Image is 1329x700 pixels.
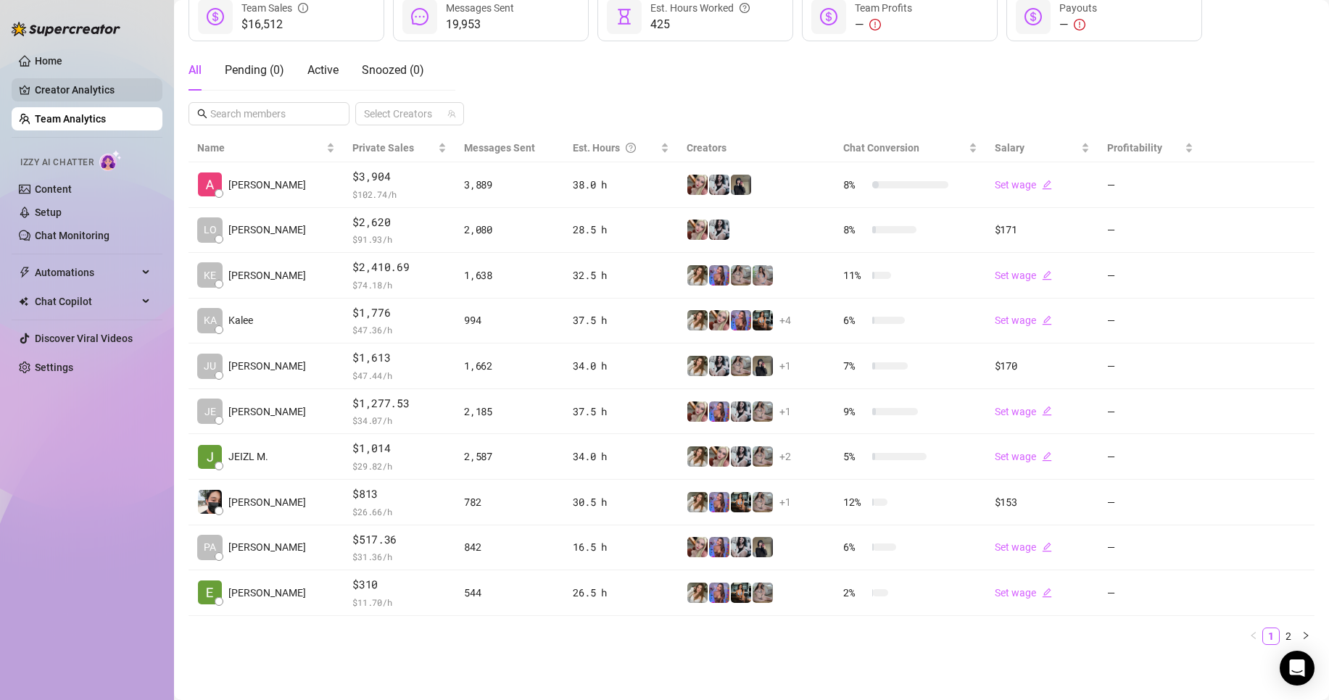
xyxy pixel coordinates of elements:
div: 16.5 h [573,539,668,555]
input: Search members [210,106,329,122]
a: 2 [1280,628,1296,644]
a: Set wageedit [995,406,1052,417]
span: Private Sales [352,142,414,154]
td: — [1098,434,1202,480]
img: Sadie [709,220,729,240]
span: edit [1042,180,1052,190]
div: Est. Hours [573,140,657,156]
th: Name [189,134,344,162]
span: JU [204,358,216,374]
span: $ 102.74 /h [352,187,447,201]
div: 1,638 [464,267,555,283]
span: JE [204,404,216,420]
div: 782 [464,494,555,510]
span: edit [1042,451,1052,462]
a: Creator Analytics [35,78,151,101]
span: edit [1042,542,1052,552]
div: Open Intercom Messenger [1280,651,1314,686]
img: john kenneth sa… [198,490,222,514]
img: Daisy [753,492,773,512]
div: 34.0 h [573,449,668,464]
span: $813 [352,486,447,503]
img: Ava [731,492,751,512]
span: $1,776 [352,304,447,322]
div: 37.5 h [573,404,668,420]
span: right [1301,631,1310,640]
span: Chat Conversion [843,142,919,154]
span: 425 [650,16,750,33]
span: [PERSON_NAME] [228,585,306,601]
img: Anna [753,356,773,376]
img: Sadie [731,537,751,557]
img: Paige [687,265,708,286]
img: Anna [731,175,751,195]
div: $171 [995,222,1090,238]
span: edit [1042,588,1052,598]
span: search [197,109,207,119]
span: left [1249,631,1258,640]
span: $1,613 [352,349,447,367]
span: edit [1042,270,1052,280]
img: Paige [687,583,708,603]
span: JEIZL M. [228,449,268,464]
span: 8 % [843,222,866,238]
img: Eduardo Leon Jr [198,580,222,604]
img: Daisy [753,446,773,467]
span: + 1 [779,404,791,420]
a: Set wageedit [995,179,1052,191]
img: Ava [709,583,729,603]
div: 26.5 h [573,585,668,601]
span: Messages Sent [446,2,514,14]
a: Content [35,183,72,195]
a: Discover Viral Videos [35,333,133,344]
td: — [1098,343,1202,389]
img: Paige [687,310,708,330]
img: Sadie [709,175,729,195]
span: 2 % [843,585,866,601]
div: 2,185 [464,404,555,420]
span: $ 26.66 /h [352,504,447,519]
span: edit [1042,406,1052,416]
span: message [411,8,428,25]
span: [PERSON_NAME] [228,494,306,510]
span: question-circle [626,140,636,156]
span: [PERSON_NAME] [228,358,306,374]
div: 32.5 h [573,267,668,283]
span: dollar-circle [1024,8,1042,25]
span: Salary [995,142,1024,154]
a: Set wageedit [995,587,1052,599]
span: dollar-circle [207,8,224,25]
img: Ava [731,583,751,603]
span: [PERSON_NAME] [228,267,306,283]
span: Izzy AI Chatter [20,156,94,170]
span: KE [204,267,216,283]
img: Anna [753,537,773,557]
a: 1 [1263,628,1279,644]
span: + 4 [779,312,791,328]
span: 7 % [843,358,866,374]
img: Sadie [709,356,729,376]
span: Messages Sent [464,142,535,154]
span: edit [1042,315,1052,325]
span: $ 29.82 /h [352,459,447,473]
img: Ava [709,265,729,286]
span: Team Profits [855,2,912,14]
img: Sadie [731,446,751,467]
img: Alexicon Ortiag… [198,172,222,196]
a: Set wageedit [995,451,1052,462]
img: Chat Copilot [19,296,28,307]
div: 3,889 [464,177,555,193]
span: 6 % [843,312,866,328]
div: 544 [464,585,555,601]
img: Daisy [731,265,751,286]
td: — [1098,570,1202,616]
span: 12 % [843,494,866,510]
img: Anna [687,220,708,240]
div: — [1059,16,1097,33]
span: $517.36 [352,531,447,549]
td: — [1098,208,1202,254]
div: 2,587 [464,449,555,464]
div: 994 [464,312,555,328]
div: Pending ( 0 ) [225,62,284,79]
a: Setup [35,207,62,218]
